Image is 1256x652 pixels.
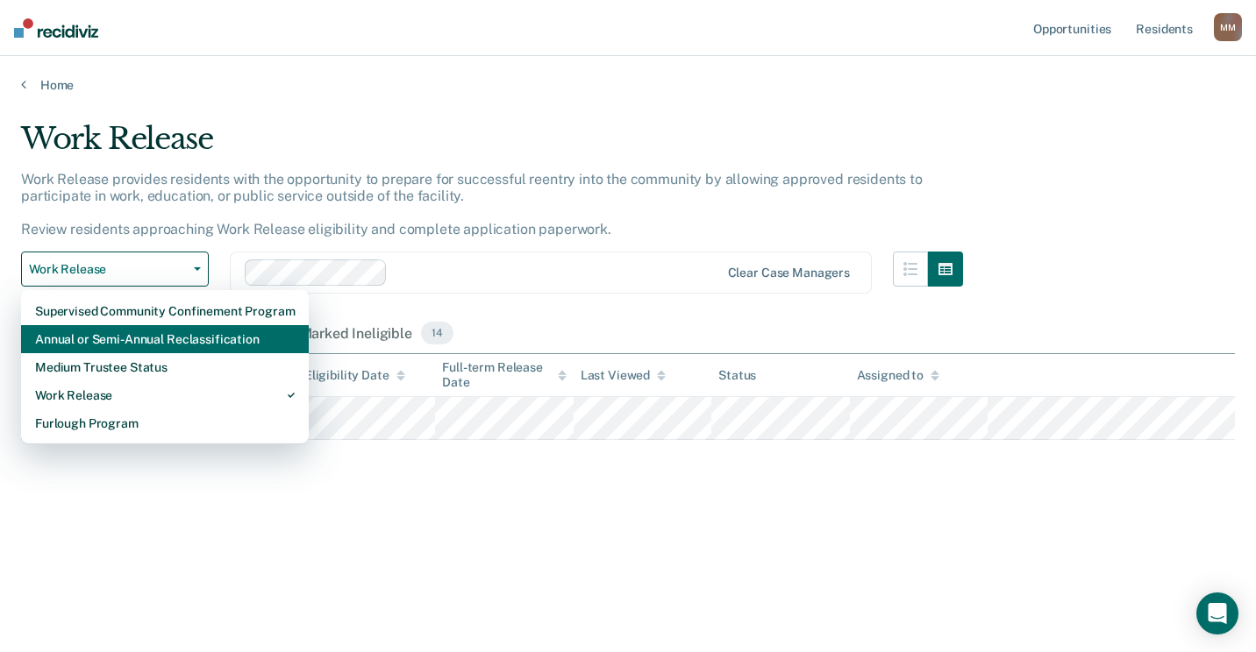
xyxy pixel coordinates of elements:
[718,368,756,383] div: Status
[1196,592,1238,634] div: Open Intercom Messenger
[14,18,98,38] img: Recidiviz
[442,360,566,390] div: Full-term Release Date
[21,252,209,287] button: Work Release
[21,77,1235,93] a: Home
[581,368,666,383] div: Last Viewed
[35,409,295,437] div: Furlough Program
[35,381,295,409] div: Work Release
[304,368,405,383] div: Eligibility Date
[35,353,295,381] div: Medium Trustee Status
[296,315,457,353] div: Marked Ineligible14
[35,297,295,325] div: Supervised Community Confinement Program
[728,266,850,280] div: Clear case managers
[857,368,939,383] div: Assigned to
[35,325,295,353] div: Annual or Semi-Annual Reclassification
[21,121,963,171] div: Work Release
[1214,13,1242,41] button: MM
[21,171,923,238] p: Work Release provides residents with the opportunity to prepare for successful reentry into the c...
[421,322,453,344] span: 14
[29,262,187,277] span: Work Release
[1214,13,1242,41] div: M M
